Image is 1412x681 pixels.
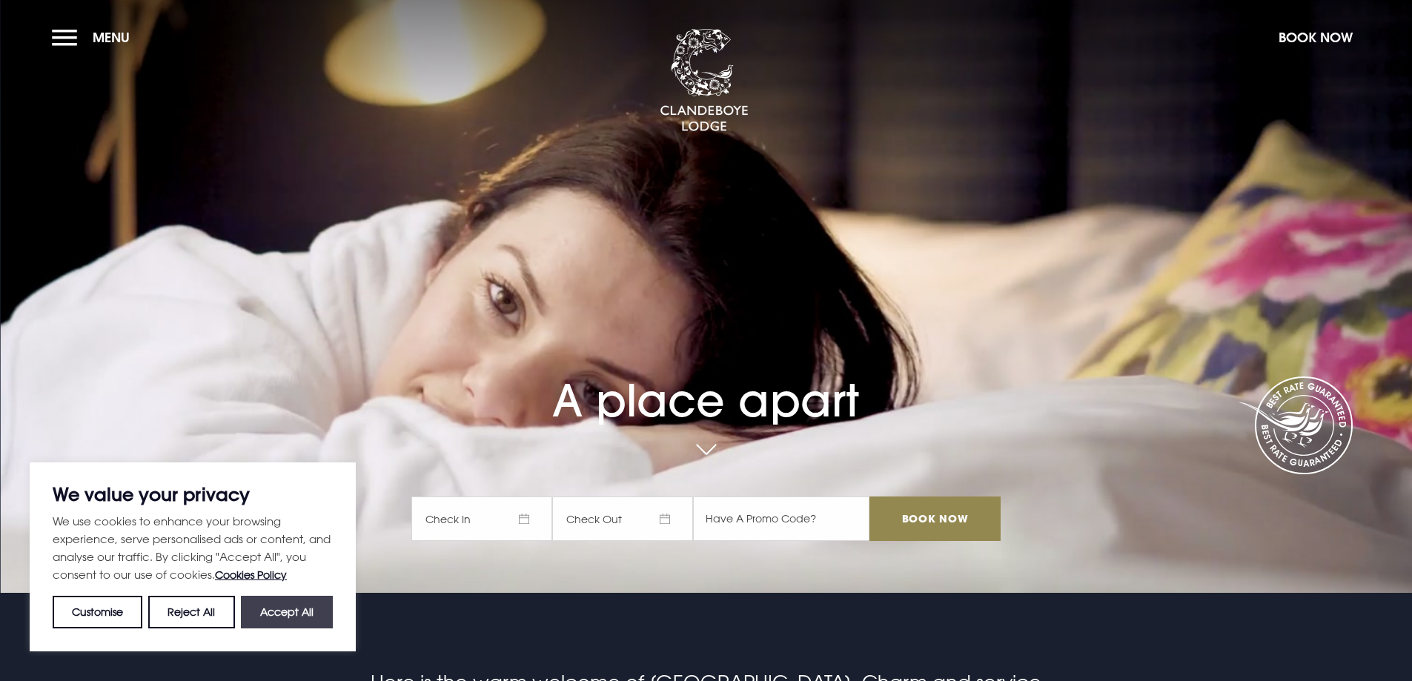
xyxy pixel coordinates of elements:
[552,496,693,541] span: Check Out
[53,512,333,584] p: We use cookies to enhance your browsing experience, serve personalised ads or content, and analys...
[148,596,234,628] button: Reject All
[411,333,1000,427] h1: A place apart
[215,568,287,581] a: Cookies Policy
[693,496,869,541] input: Have A Promo Code?
[869,496,1000,541] input: Book Now
[30,462,356,651] div: We value your privacy
[53,596,142,628] button: Customise
[411,496,552,541] span: Check In
[93,29,130,46] span: Menu
[52,21,137,53] button: Menu
[1271,21,1360,53] button: Book Now
[53,485,333,503] p: We value your privacy
[660,29,749,133] img: Clandeboye Lodge
[241,596,333,628] button: Accept All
